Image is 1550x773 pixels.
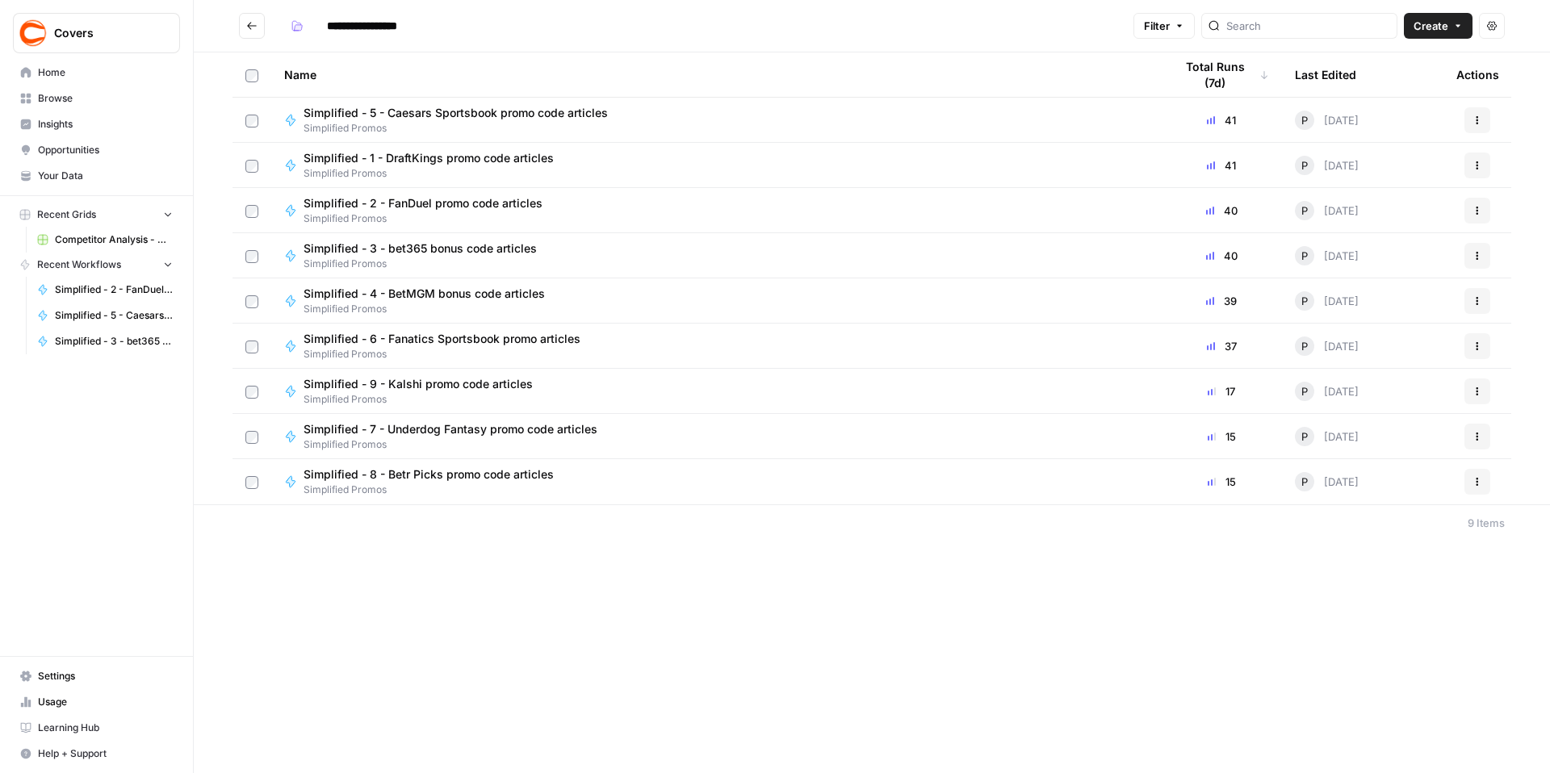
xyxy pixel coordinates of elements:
[1295,201,1359,220] div: [DATE]
[1301,474,1308,490] span: P
[284,105,1148,136] a: Simplified - 5 - Caesars Sportsbook promo code articlesSimplified Promos
[30,303,180,328] a: Simplified - 5 - Caesars Sportsbook promo code articles
[13,203,180,227] button: Recent Grids
[1301,157,1308,173] span: P
[304,211,555,226] span: Simplified Promos
[284,195,1148,226] a: Simplified - 2 - FanDuel promo code articlesSimplified Promos
[284,286,1148,316] a: Simplified - 4 - BetMGM bonus code articlesSimplified Promos
[1301,293,1308,309] span: P
[304,240,537,257] span: Simplified - 3 - bet365 bonus code articles
[13,663,180,689] a: Settings
[37,207,96,222] span: Recent Grids
[284,376,1148,407] a: Simplified - 9 - Kalshi promo code articlesSimplified Promos
[1174,428,1269,445] div: 15
[1301,338,1308,354] span: P
[284,150,1148,181] a: Simplified - 1 - DraftKings promo code articlesSimplified Promos
[284,240,1148,271] a: Simplified - 3 - bet365 bonus code articlesSimplified Promos
[38,143,173,157] span: Opportunities
[304,466,554,483] span: Simplified - 8 - Betr Picks promo code articles
[1468,515,1505,531] div: 9 Items
[13,86,180,111] a: Browse
[55,282,173,297] span: Simplified - 2 - FanDuel promo code articles
[304,421,597,437] span: Simplified - 7 - Underdog Fantasy promo code articles
[304,347,593,361] span: Simplified Promos
[37,257,121,272] span: Recent Workflows
[1174,112,1269,128] div: 41
[304,376,533,392] span: Simplified - 9 - Kalshi promo code articles
[38,746,173,761] span: Help + Support
[1295,246,1359,265] div: [DATE]
[284,331,1148,361] a: Simplified - 6 - Fanatics Sportsbook promo articlesSimplified Promos
[55,334,173,349] span: Simplified - 3 - bet365 bonus code articles
[13,253,180,277] button: Recent Workflows
[304,483,567,497] span: Simplified Promos
[1174,338,1269,354] div: 37
[30,277,180,303] a: Simplified - 2 - FanDuel promo code articles
[1404,13,1472,39] button: Create
[1295,427,1359,446] div: [DATE]
[304,331,580,347] span: Simplified - 6 - Fanatics Sportsbook promo articles
[1133,13,1195,39] button: Filter
[1174,52,1269,97] div: Total Runs (7d)
[38,669,173,683] span: Settings
[38,169,173,183] span: Your Data
[13,741,180,767] button: Help + Support
[38,721,173,735] span: Learning Hub
[1295,472,1359,491] div: [DATE]
[38,91,173,106] span: Browse
[304,150,554,166] span: Simplified - 1 - DraftKings promo code articles
[304,437,610,452] span: Simplified Promos
[1174,203,1269,219] div: 40
[38,117,173,132] span: Insights
[54,25,152,41] span: Covers
[30,227,180,253] a: Competitor Analysis - URL Specific Grid
[1456,52,1499,97] div: Actions
[1174,474,1269,490] div: 15
[1301,203,1308,219] span: P
[1301,112,1308,128] span: P
[1301,383,1308,399] span: P
[13,13,180,53] button: Workspace: Covers
[1295,291,1359,311] div: [DATE]
[13,689,180,715] a: Usage
[1144,18,1170,34] span: Filter
[1295,382,1359,401] div: [DATE]
[30,328,180,354] a: Simplified - 3 - bet365 bonus code articles
[38,65,173,80] span: Home
[1295,156,1359,175] div: [DATE]
[1295,52,1356,97] div: Last Edited
[13,137,180,163] a: Opportunities
[1226,18,1390,34] input: Search
[13,163,180,189] a: Your Data
[304,166,567,181] span: Simplified Promos
[304,286,545,302] span: Simplified - 4 - BetMGM bonus code articles
[1174,157,1269,173] div: 41
[284,52,1148,97] div: Name
[304,302,558,316] span: Simplified Promos
[1301,428,1308,445] span: P
[239,13,265,39] button: Go back
[1414,18,1448,34] span: Create
[13,715,180,741] a: Learning Hub
[13,60,180,86] a: Home
[304,257,550,271] span: Simplified Promos
[19,19,48,48] img: Covers Logo
[1295,336,1359,356] div: [DATE]
[304,392,546,407] span: Simplified Promos
[304,105,608,121] span: Simplified - 5 - Caesars Sportsbook promo code articles
[55,308,173,323] span: Simplified - 5 - Caesars Sportsbook promo code articles
[1301,248,1308,264] span: P
[13,111,180,137] a: Insights
[1174,293,1269,309] div: 39
[284,466,1148,497] a: Simplified - 8 - Betr Picks promo code articlesSimplified Promos
[38,695,173,709] span: Usage
[284,421,1148,452] a: Simplified - 7 - Underdog Fantasy promo code articlesSimplified Promos
[304,195,542,211] span: Simplified - 2 - FanDuel promo code articles
[1174,383,1269,399] div: 17
[1174,248,1269,264] div: 40
[304,121,621,136] span: Simplified Promos
[1295,111,1359,130] div: [DATE]
[55,232,173,247] span: Competitor Analysis - URL Specific Grid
